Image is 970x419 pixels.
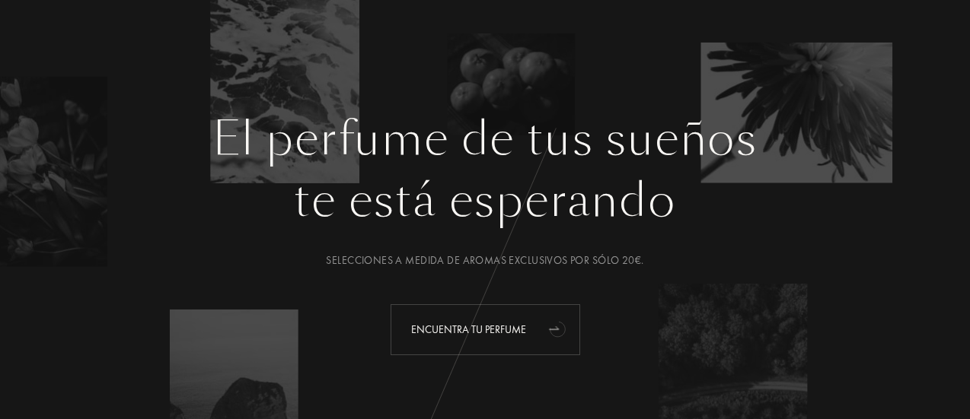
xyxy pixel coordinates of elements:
div: Encuentra tu perfume [391,304,580,355]
div: animation [543,313,573,344]
div: Selecciones a medida de aromas exclusivos por sólo 20€. [59,252,911,268]
a: Encuentra tu perfumeanimation [379,304,592,355]
h1: El perfume de tus sueños [59,112,911,167]
div: te está esperando [59,167,911,235]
